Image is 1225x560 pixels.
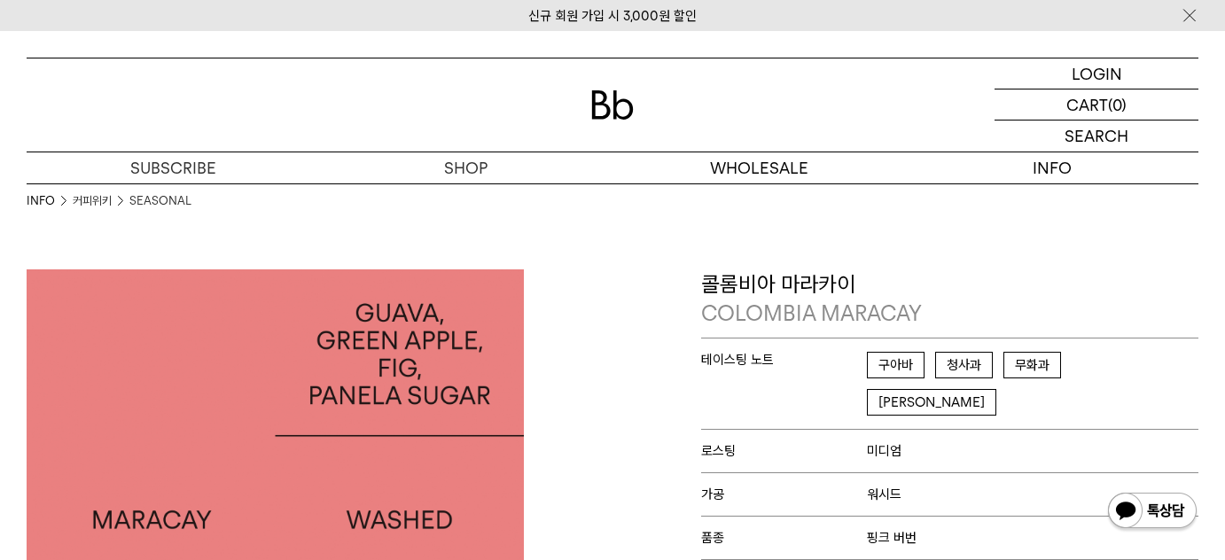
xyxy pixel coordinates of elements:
span: 구아바 [867,352,925,378]
p: 콜롬비아 마라카이 [701,269,1198,329]
span: 테이스팅 노트 [701,352,867,368]
p: COLOMBIA MARACAY [701,299,1198,329]
a: CART (0) [995,89,1198,121]
a: 신규 회원 가입 시 3,000원 할인 [528,8,697,24]
a: LOGIN [995,58,1198,89]
p: SEARCH [1065,121,1128,152]
img: 로고 [591,90,634,120]
span: 로스팅 [701,443,867,459]
p: WHOLESALE [612,152,906,183]
a: SEASONAL [129,192,191,210]
span: 핑크 버번 [867,530,917,546]
span: 워시드 [867,486,901,502]
span: [PERSON_NAME] [867,389,996,416]
p: CART [1066,89,1108,120]
li: INFO [27,192,73,210]
p: LOGIN [1072,58,1122,89]
a: SUBSCRIBE [27,152,320,183]
span: 청사과 [935,352,993,378]
a: SHOP [320,152,613,183]
span: 무화과 [1003,352,1061,378]
img: 카카오톡 채널 1:1 채팅 버튼 [1106,491,1198,533]
a: 커피위키 [73,192,112,210]
span: 미디엄 [867,443,901,459]
p: (0) [1108,89,1127,120]
p: INFO [906,152,1199,183]
span: 가공 [701,486,867,502]
span: 품종 [701,530,867,546]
